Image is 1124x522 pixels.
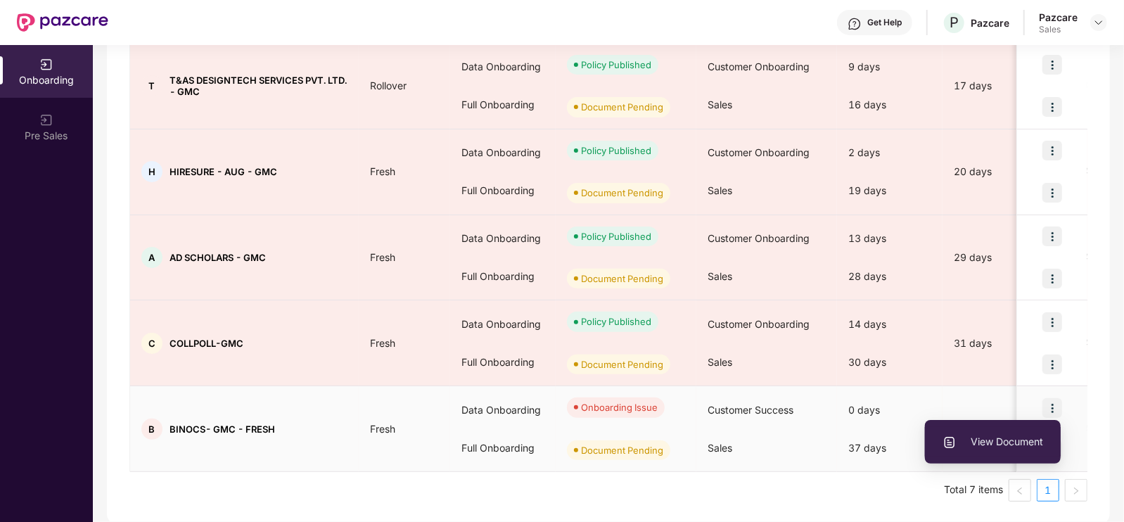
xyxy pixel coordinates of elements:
div: 30 days [837,343,943,381]
li: Previous Page [1009,479,1031,502]
div: 31 days [943,336,1062,351]
span: BINOCS- GMC - FRESH [170,424,275,435]
div: Policy Published [581,314,651,329]
div: 9 days [837,48,943,86]
div: Get Help [867,17,902,28]
span: Customer Onboarding [708,318,810,330]
span: Sales [708,442,732,454]
span: COLLPOLL-GMC [170,338,243,349]
div: Full Onboarding [450,86,556,124]
span: Fresh [359,251,407,263]
div: 28 days [837,257,943,295]
li: 1 [1037,479,1059,502]
div: Onboarding Issue [581,400,658,414]
span: Rollover [359,79,418,91]
div: 13 days [837,219,943,257]
div: Full Onboarding [450,257,556,295]
button: left [1009,479,1031,502]
div: Full Onboarding [450,429,556,467]
div: T [141,75,162,96]
span: AD SCHOLARS - GMC [170,252,266,263]
a: 1 [1037,480,1059,501]
div: 19 days [837,172,943,210]
div: Data Onboarding [450,219,556,257]
img: svg+xml;base64,PHN2ZyBpZD0iVXBsb2FkX0xvZ3MiIGRhdGEtbmFtZT0iVXBsb2FkIExvZ3MiIHhtbG5zPSJodHRwOi8vd3... [943,435,957,450]
span: left [1016,487,1024,495]
span: Fresh [359,423,407,435]
div: C [141,333,162,354]
span: Sales [708,356,732,368]
div: Sales [1039,24,1078,35]
span: right [1072,487,1080,495]
div: Data Onboarding [450,391,556,429]
span: Fresh [359,165,407,177]
div: B [141,419,162,440]
img: icon [1042,398,1062,418]
div: Document Pending [581,357,663,371]
div: Policy Published [581,144,651,158]
img: icon [1042,355,1062,374]
img: svg+xml;base64,PHN2ZyBpZD0iRHJvcGRvd24tMzJ4MzIiIHhtbG5zPSJodHRwOi8vd3d3LnczLm9yZy8yMDAwL3N2ZyIgd2... [1093,17,1104,28]
img: icon [1042,269,1062,288]
div: Data Onboarding [450,134,556,172]
div: 14 days [837,305,943,343]
img: svg+xml;base64,PHN2ZyB3aWR0aD0iMjAiIGhlaWdodD0iMjAiIHZpZXdCb3g9IjAgMCAyMCAyMCIgZmlsbD0ibm9uZSIgeG... [39,58,53,72]
span: Customer Onboarding [708,146,810,158]
div: 2 days [837,134,943,172]
span: HIRESURE - AUG - GMC [170,166,277,177]
div: 16 days [837,86,943,124]
span: Customer Onboarding [708,61,810,72]
img: icon [1042,227,1062,246]
div: Full Onboarding [450,343,556,381]
div: Document Pending [581,443,663,457]
img: svg+xml;base64,PHN2ZyB3aWR0aD0iMjAiIGhlaWdodD0iMjAiIHZpZXdCb3g9IjAgMCAyMCAyMCIgZmlsbD0ibm9uZSIgeG... [39,113,53,127]
div: Data Onboarding [450,305,556,343]
img: icon [1042,141,1062,160]
div: Data Onboarding [450,48,556,86]
li: Total 7 items [944,479,1003,502]
div: A [141,247,162,268]
button: right [1065,479,1087,502]
span: Sales [708,98,732,110]
img: New Pazcare Logo [17,13,108,32]
div: Pazcare [1039,11,1078,24]
div: Document Pending [581,100,663,114]
div: Policy Published [581,58,651,72]
div: H [141,161,162,182]
span: P [950,14,959,31]
div: Pazcare [971,16,1009,30]
img: icon [1042,55,1062,75]
span: Sales [708,270,732,282]
img: icon [1042,97,1062,117]
img: icon [1042,183,1062,203]
div: 29 days [943,250,1062,265]
div: 0 days [837,391,943,429]
div: Document Pending [581,186,663,200]
span: View Document [943,434,1043,450]
div: Document Pending [581,272,663,286]
div: Policy Published [581,229,651,243]
span: Customer Success [708,404,793,416]
div: Full Onboarding [450,172,556,210]
span: Sales [708,184,732,196]
div: 17 days [943,78,1062,94]
span: T&AS DESIGNTECH SERVICES PVT. LTD. - GMC [170,75,347,97]
span: Fresh [359,337,407,349]
span: Customer Onboarding [708,232,810,244]
img: icon [1042,312,1062,332]
img: svg+xml;base64,PHN2ZyBpZD0iSGVscC0zMngzMiIgeG1sbnM9Imh0dHA6Ly93d3cudzMub3JnLzIwMDAvc3ZnIiB3aWR0aD... [848,17,862,31]
li: Next Page [1065,479,1087,502]
div: 20 days [943,164,1062,179]
div: 37 days [837,429,943,467]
